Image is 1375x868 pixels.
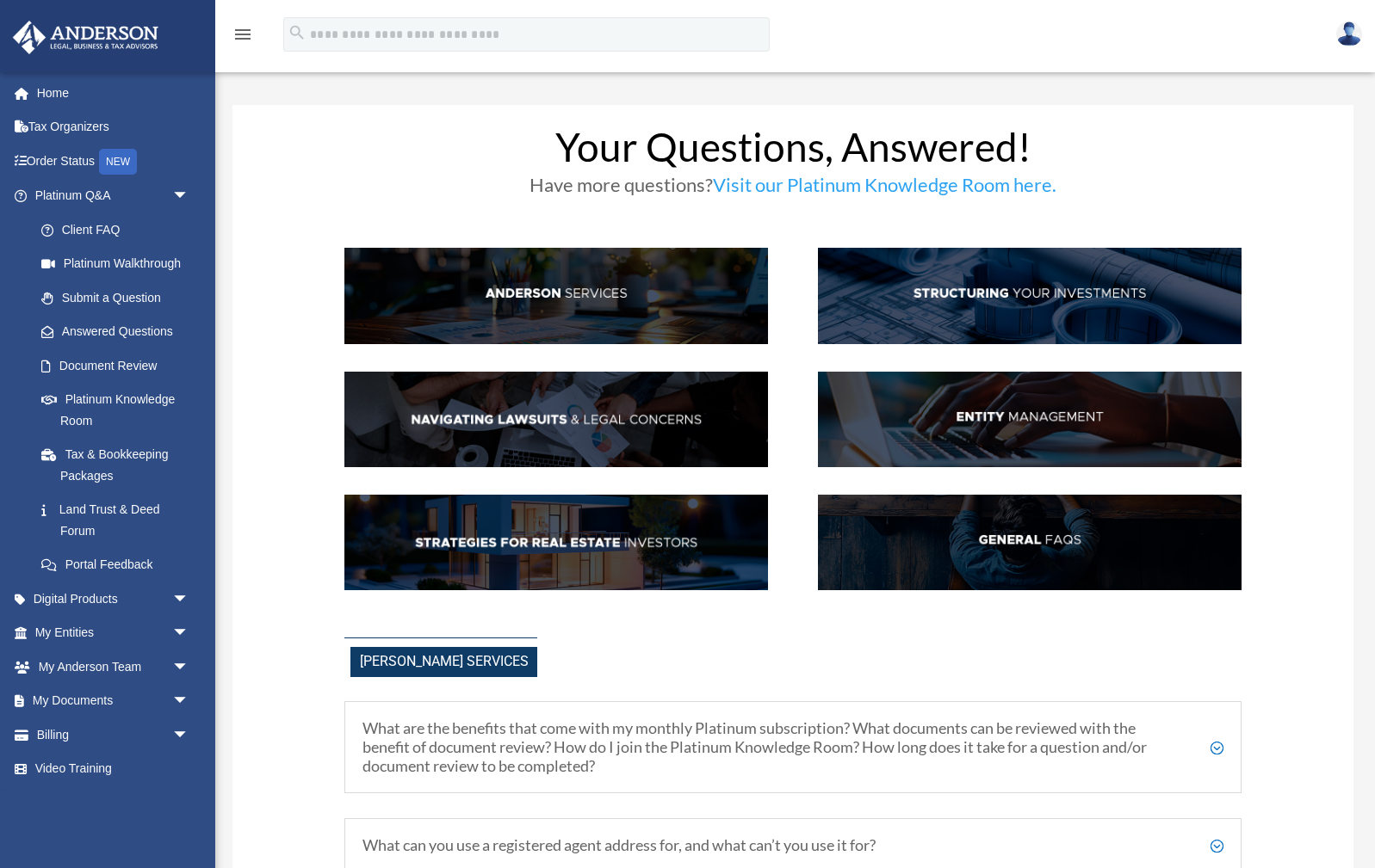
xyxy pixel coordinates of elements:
[12,144,215,179] a: Order StatusNEW
[172,179,207,214] span: arrow_drop_down
[818,248,1242,344] img: StructInv_hdr
[24,315,215,349] a: Answered Questions
[172,684,207,719] span: arrow_drop_down
[24,438,215,493] a: Tax & Bookkeeping Packages
[362,836,1223,855] h5: What can you use a registered agent address for, and what can’t you use it for?
[344,127,1242,175] h1: Your Questions, Answered!
[99,149,137,175] div: NEW
[232,30,253,45] a: menu
[24,348,215,383] a: Document Review
[12,684,215,718] a: My Documentsarrow_drop_down
[713,173,1056,205] a: Visit our Platinum Knowledge Room here.
[172,582,207,617] span: arrow_drop_down
[350,647,537,677] span: [PERSON_NAME] Services
[24,383,215,438] a: Platinum Knowledge Room
[24,280,215,315] a: Submit a Question
[344,248,768,344] img: AndServ_hdr
[24,212,207,247] a: Client FAQ
[232,24,253,45] i: menu
[8,21,164,54] img: Anderson Advisors Platinum Portal
[172,649,207,685] span: arrow_drop_down
[818,495,1242,591] img: GenFAQ_hdr
[362,719,1223,775] h5: What are the benefits that come with my monthly Platinum subscription? What documents can be revi...
[344,372,768,468] img: NavLaw_hdr
[1336,22,1362,46] img: User Pic
[172,717,207,753] span: arrow_drop_down
[12,752,215,786] a: Video Training
[12,649,215,684] a: My Anderson Teamarrow_drop_down
[12,110,215,145] a: Tax Organizers
[172,616,207,651] span: arrow_drop_down
[12,717,215,752] a: Billingarrow_drop_down
[24,548,215,582] a: Portal Feedback
[12,616,215,650] a: My Entitiesarrow_drop_down
[12,582,215,616] a: Digital Productsarrow_drop_down
[12,179,215,213] a: Platinum Q&Aarrow_drop_down
[24,247,215,281] a: Platinum Walkthrough
[12,76,215,110] a: Home
[818,372,1242,468] img: EntManag_hdr
[288,23,307,42] i: search
[24,493,215,548] a: Land Trust & Deed Forum
[344,175,1242,203] h3: Have more questions?
[344,495,768,591] img: StratsRE_hdr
